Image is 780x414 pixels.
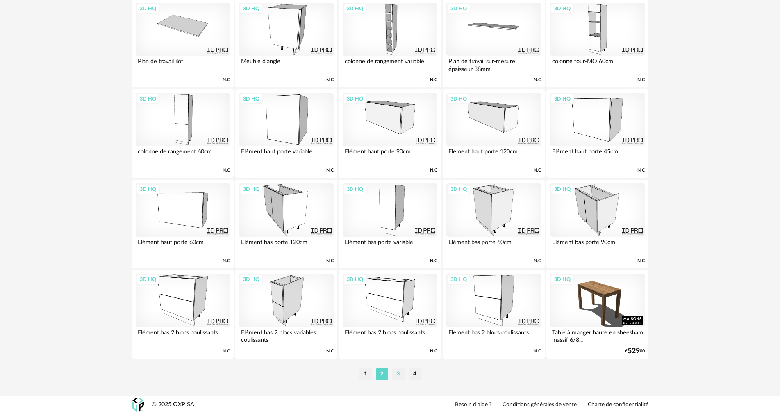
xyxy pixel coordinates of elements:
[343,56,437,72] div: colonne de rangement variable
[443,180,544,268] a: 3D HQ Elément bas porte 60cm N.C
[239,274,263,285] div: 3D HQ
[239,327,333,343] div: Elément bas 2 blocs variables coulissants
[326,167,334,173] span: N.C
[239,3,263,14] div: 3D HQ
[136,94,160,104] div: 3D HQ
[343,327,437,343] div: Elément bas 2 blocs coulissants
[343,184,367,194] div: 3D HQ
[132,89,234,178] a: 3D HQ colonne de rangement 60cm N.C
[430,258,437,264] span: N.C
[136,237,230,253] div: Elément haut porte 60cm
[534,348,541,354] span: N.C
[430,348,437,354] span: N.C
[443,89,544,178] a: 3D HQ Elément haut porte 120cm N.C
[628,348,640,354] span: 529
[343,274,367,285] div: 3D HQ
[588,401,648,409] a: Charte de confidentialité
[443,270,544,359] a: 3D HQ Elément bas 2 blocs coulissants N.C
[550,184,574,194] div: 3D HQ
[546,270,648,359] a: 3D HQ Table à manger haute en sheesham massif 6/8... €52900
[136,146,230,162] div: colonne de rangement 60cm
[136,327,230,343] div: Elément bas 2 blocs coulissants
[430,167,437,173] span: N.C
[550,94,574,104] div: 3D HQ
[546,180,648,268] a: 3D HQ Elément bas porte 90cm N.C
[239,237,333,253] div: Elément bas porte 120cm
[447,184,471,194] div: 3D HQ
[376,368,388,380] li: 2
[392,368,405,380] li: 3
[339,270,441,359] a: 3D HQ Elément bas 2 blocs coulissants N.C
[550,327,644,343] div: Table à manger haute en sheesham massif 6/8...
[409,368,421,380] li: 4
[637,258,645,264] span: N.C
[343,237,437,253] div: Elément bas porte variable
[136,274,160,285] div: 3D HQ
[447,3,471,14] div: 3D HQ
[550,3,574,14] div: 3D HQ
[446,56,541,72] div: Plan de travail sur-mesure épaisseur 38mm
[239,184,263,194] div: 3D HQ
[546,89,648,178] a: 3D HQ Elément haut porte 45cm N.C
[343,146,437,162] div: Elément haut porte 90cm
[447,94,471,104] div: 3D HQ
[239,56,333,72] div: Meuble d'angle
[625,348,645,354] div: € 00
[136,184,160,194] div: 3D HQ
[550,237,644,253] div: Elément bas porte 90cm
[637,77,645,83] span: N.C
[235,180,337,268] a: 3D HQ Elément bas porte 120cm N.C
[359,368,372,380] li: 1
[455,401,491,409] a: Besoin d'aide ?
[223,348,230,354] span: N.C
[550,146,644,162] div: Elément haut porte 45cm
[235,89,337,178] a: 3D HQ Elément haut porte variable N.C
[550,274,574,285] div: 3D HQ
[326,258,334,264] span: N.C
[239,146,333,162] div: Elément haut porte variable
[503,401,577,409] a: Conditions générales de vente
[132,270,234,359] a: 3D HQ Elément bas 2 blocs coulissants N.C
[339,89,441,178] a: 3D HQ Elément haut porte 90cm N.C
[223,167,230,173] span: N.C
[637,167,645,173] span: N.C
[223,258,230,264] span: N.C
[343,3,367,14] div: 3D HQ
[550,56,644,72] div: colonne four-MO 60cm
[132,398,144,412] img: OXP
[152,401,194,409] div: © 2025 OXP SA
[446,146,541,162] div: Elément haut porte 120cm
[136,56,230,72] div: Plan de travail ilôt
[534,77,541,83] span: N.C
[326,77,334,83] span: N.C
[534,258,541,264] span: N.C
[235,270,337,359] a: 3D HQ Elément bas 2 blocs variables coulissants N.C
[446,327,541,343] div: Elément bas 2 blocs coulissants
[223,77,230,83] span: N.C
[326,348,334,354] span: N.C
[136,3,160,14] div: 3D HQ
[239,94,263,104] div: 3D HQ
[534,167,541,173] span: N.C
[447,274,471,285] div: 3D HQ
[446,237,541,253] div: Elément bas porte 60cm
[343,94,367,104] div: 3D HQ
[339,180,441,268] a: 3D HQ Elément bas porte variable N.C
[132,180,234,268] a: 3D HQ Elément haut porte 60cm N.C
[430,77,437,83] span: N.C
